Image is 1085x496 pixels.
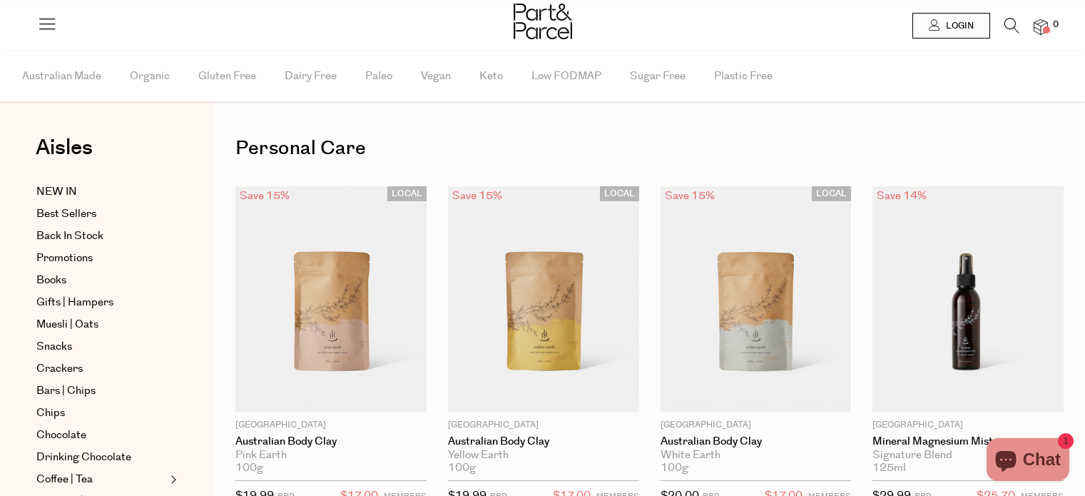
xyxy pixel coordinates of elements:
[365,51,392,101] span: Paleo
[130,51,170,101] span: Organic
[448,435,639,448] a: Australian Body Clay
[36,183,77,201] span: NEW IN
[872,462,906,475] span: 125ml
[198,51,256,101] span: Gluten Free
[661,186,852,412] img: Australian Body Clay
[36,272,166,289] a: Books
[661,186,719,206] div: Save 15%
[531,51,601,101] span: Low FODMAP
[36,228,166,245] a: Back In Stock
[235,186,294,206] div: Save 15%
[36,272,66,289] span: Books
[167,471,177,488] button: Expand/Collapse Coffee | Tea
[448,449,639,462] div: Yellow Earth
[36,250,93,267] span: Promotions
[235,462,263,475] span: 100g
[448,186,506,206] div: Save 15%
[982,438,1074,485] inbox-online-store-chat: Shopify online store chat
[36,338,166,355] a: Snacks
[36,294,166,311] a: Gifts | Hampers
[661,449,852,462] div: White Earth
[872,186,931,206] div: Save 14%
[36,405,65,422] span: Chips
[36,405,166,422] a: Chips
[630,51,686,101] span: Sugar Free
[872,419,1064,432] p: [GEOGRAPHIC_DATA]
[22,51,101,101] span: Australian Made
[36,137,93,173] a: Aisles
[872,435,1064,448] a: Mineral Magnesium Mist
[36,449,131,466] span: Drinking Chocolate
[36,294,113,311] span: Gifts | Hampers
[36,449,166,466] a: Drinking Chocolate
[942,20,974,32] span: Login
[872,449,1064,462] div: Signature Blend
[812,186,851,201] span: LOCAL
[36,427,166,444] a: Chocolate
[912,13,990,39] a: Login
[36,183,166,201] a: NEW IN
[36,360,83,378] span: Crackers
[36,316,166,333] a: Muesli | Oats
[36,250,166,267] a: Promotions
[448,186,639,412] img: Australian Body Clay
[235,419,427,432] p: [GEOGRAPHIC_DATA]
[285,51,337,101] span: Dairy Free
[36,471,93,488] span: Coffee | Tea
[36,206,166,223] a: Best Sellers
[448,419,639,432] p: [GEOGRAPHIC_DATA]
[36,132,93,163] span: Aisles
[36,316,98,333] span: Muesli | Oats
[387,186,427,201] span: LOCAL
[36,338,72,355] span: Snacks
[36,427,86,444] span: Chocolate
[235,435,427,448] a: Australian Body Clay
[600,186,639,201] span: LOCAL
[36,228,103,245] span: Back In Stock
[421,51,451,101] span: Vegan
[1049,19,1062,31] span: 0
[514,4,572,39] img: Part&Parcel
[479,51,503,101] span: Keto
[36,383,166,400] a: Bars | Chips
[661,462,688,475] span: 100g
[448,462,476,475] span: 100g
[235,132,1064,165] h1: Personal Care
[1034,19,1048,34] a: 0
[235,186,427,412] img: Australian Body Clay
[36,471,166,488] a: Coffee | Tea
[661,419,852,432] p: [GEOGRAPHIC_DATA]
[714,51,773,101] span: Plastic Free
[36,383,96,400] span: Bars | Chips
[36,206,96,223] span: Best Sellers
[36,360,166,378] a: Crackers
[661,435,852,448] a: Australian Body Clay
[872,186,1064,412] img: Mineral Magnesium Mist
[235,449,427,462] div: Pink Earth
